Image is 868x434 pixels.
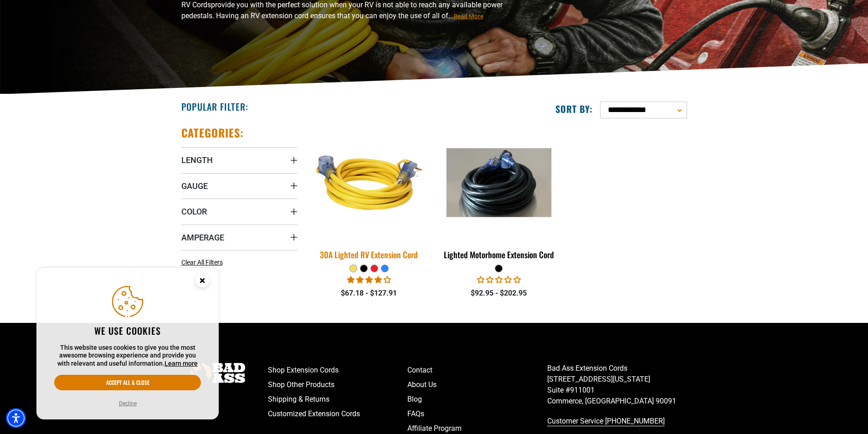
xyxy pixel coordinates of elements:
p: This website uses cookies to give you the most awesome browsing experience and provide you with r... [54,344,201,368]
label: Sort by: [555,103,593,115]
p: Bad Ass Extension Cords [STREET_ADDRESS][US_STATE] Suite #911001 Commerce, [GEOGRAPHIC_DATA] 90091 [547,363,687,407]
button: Accept all & close [54,375,201,390]
h2: We use cookies [54,325,201,337]
span: Length [181,155,213,165]
div: 30A Lighted RV Extension Cord [311,250,427,259]
span: Gauge [181,181,208,191]
h2: Categories: [181,126,244,140]
span: 4.11 stars [347,276,391,284]
span: provide you with the perfect solution when your RV is not able to reach any available power pedes... [181,0,503,20]
aside: Cookie Consent [36,268,219,420]
div: $67.18 - $127.91 [311,288,427,299]
a: Customized Extension Cords [268,407,408,421]
div: $92.95 - $202.95 [441,288,557,299]
span: Clear All Filters [181,259,223,266]
h2: Popular Filter: [181,101,248,112]
a: yellow 30A Lighted RV Extension Cord [311,126,427,264]
img: black [442,148,556,217]
summary: Color [181,199,298,224]
div: Lighted Motorhome Extension Cord [441,250,557,259]
span: Read More [454,13,483,20]
a: call 833-674-1699 [547,414,687,429]
a: Contact [407,363,547,378]
a: FAQs [407,407,547,421]
summary: Amperage [181,225,298,250]
a: Clear All Filters [181,258,226,267]
span: Color [181,206,207,217]
div: Accessibility Menu [6,408,26,428]
a: Shop Extension Cords [268,363,408,378]
a: black Lighted Motorhome Extension Cord [441,126,557,264]
button: Decline [116,399,139,408]
img: yellow [305,124,433,241]
a: Shop Other Products [268,378,408,392]
a: Shipping & Returns [268,392,408,407]
a: Blog [407,392,547,407]
span: Amperage [181,232,224,243]
summary: Length [181,147,298,173]
summary: Gauge [181,173,298,199]
a: This website uses cookies to give you the most awesome browsing experience and provide you with r... [164,360,198,367]
a: About Us [407,378,547,392]
span: 0.00 stars [477,276,521,284]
